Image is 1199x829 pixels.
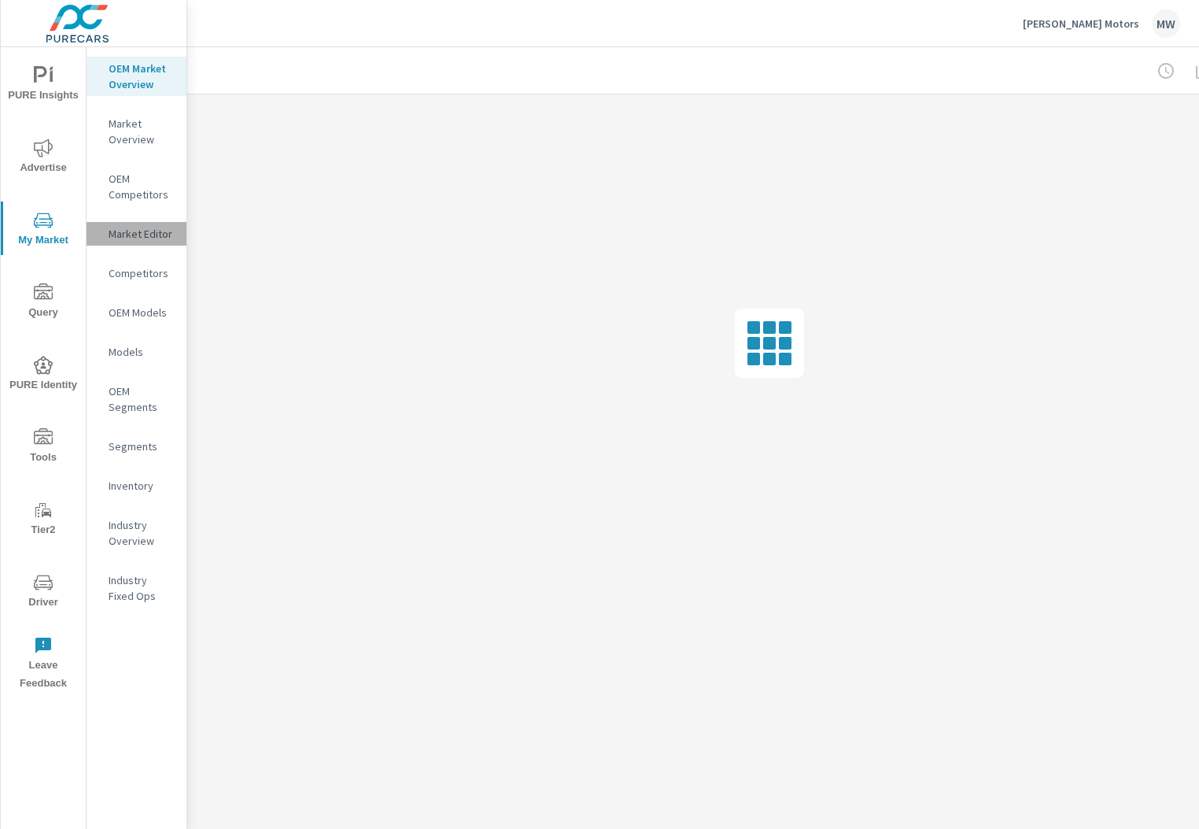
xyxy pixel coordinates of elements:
[87,379,186,419] div: OEM Segments
[109,61,174,92] p: OEM Market Overview
[87,513,186,553] div: Industry Overview
[87,57,186,96] div: OEM Market Overview
[109,305,174,320] p: OEM Models
[6,428,81,467] span: Tools
[87,222,186,246] div: Market Editor
[6,636,81,693] span: Leave Feedback
[109,383,174,415] p: OEM Segments
[6,283,81,322] span: Query
[87,167,186,206] div: OEM Competitors
[6,573,81,612] span: Driver
[87,568,186,608] div: Industry Fixed Ops
[109,265,174,281] p: Competitors
[87,261,186,285] div: Competitors
[1152,9,1180,38] div: MW
[87,435,186,458] div: Segments
[87,301,186,324] div: OEM Models
[87,112,186,151] div: Market Overview
[109,344,174,360] p: Models
[6,356,81,394] span: PURE Identity
[109,517,174,549] p: Industry Overview
[109,439,174,454] p: Segments
[6,139,81,177] span: Advertise
[6,66,81,105] span: PURE Insights
[109,478,174,494] p: Inventory
[109,226,174,242] p: Market Editor
[6,211,81,250] span: My Market
[1,47,86,699] div: nav menu
[87,340,186,364] div: Models
[109,171,174,202] p: OEM Competitors
[87,474,186,498] div: Inventory
[109,116,174,147] p: Market Overview
[1023,17,1139,31] p: [PERSON_NAME] Motors
[109,572,174,604] p: Industry Fixed Ops
[6,501,81,539] span: Tier2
